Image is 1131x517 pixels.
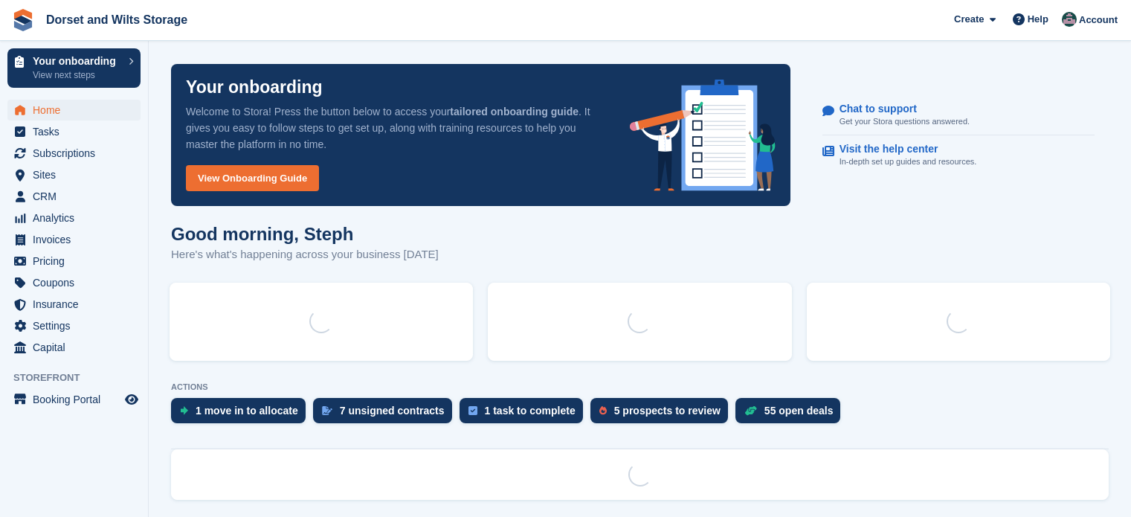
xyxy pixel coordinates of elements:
img: stora-icon-8386f47178a22dfd0bd8f6a31ec36ba5ce8667c1dd55bd0f319d3a0aa187defe.svg [12,9,34,31]
img: deal-1b604bf984904fb50ccaf53a9ad4b4a5d6e5aea283cecdc64d6e3604feb123c2.svg [744,405,757,416]
span: Booking Portal [33,389,122,410]
a: 5 prospects to review [590,398,735,431]
span: Home [33,100,122,121]
strong: tailored onboarding guide [450,106,579,118]
div: 5 prospects to review [614,405,721,417]
span: Subscriptions [33,143,122,164]
p: Your onboarding [186,79,323,96]
span: Settings [33,315,122,336]
p: Get your Stora questions answered. [840,115,970,128]
span: Coupons [33,272,122,293]
p: Visit the help center [840,143,965,155]
a: Chat to support Get your Stora questions answered. [822,95,1095,136]
span: Account [1079,13,1118,28]
a: menu [7,389,141,410]
span: Pricing [33,251,122,272]
span: Capital [33,337,122,358]
p: Chat to support [840,103,958,115]
div: 1 move in to allocate [196,405,298,417]
a: menu [7,208,141,228]
h1: Good morning, Steph [171,224,439,244]
a: 1 move in to allocate [171,398,313,431]
a: View Onboarding Guide [186,165,319,191]
a: menu [7,315,141,336]
div: 1 task to complete [485,405,576,417]
a: 1 task to complete [460,398,590,431]
a: 7 unsigned contracts [313,398,460,431]
p: Here's what's happening across your business [DATE] [171,246,439,263]
span: Tasks [33,121,122,142]
img: prospect-51fa495bee0391a8d652442698ab0144808aea92771e9ea1ae160a38d050c398.svg [599,406,607,415]
a: menu [7,294,141,315]
a: menu [7,143,141,164]
div: 55 open deals [764,405,834,417]
p: In-depth set up guides and resources. [840,155,977,168]
img: onboarding-info-6c161a55d2c0e0a8cae90662b2fe09162a5109e8cc188191df67fb4f79e88e88.svg [630,80,776,191]
a: 55 open deals [735,398,848,431]
span: Sites [33,164,122,185]
img: task-75834270c22a3079a89374b754ae025e5fb1db73e45f91037f5363f120a921f8.svg [468,406,477,415]
a: menu [7,229,141,250]
p: Welcome to Stora! Press the button below to access your . It gives you easy to follow steps to ge... [186,103,606,152]
a: menu [7,337,141,358]
a: menu [7,100,141,121]
a: menu [7,186,141,207]
a: Dorset and Wilts Storage [40,7,193,32]
span: Storefront [13,370,148,385]
a: Preview store [123,391,141,408]
p: ACTIONS [171,382,1109,392]
img: contract_signature_icon-13c848040528278c33f63329250d36e43548de30e8caae1d1a13099fd9432cc5.svg [322,406,332,415]
a: Your onboarding View next steps [7,48,141,88]
span: Create [954,12,984,27]
a: Visit the help center In-depth set up guides and resources. [822,135,1095,176]
span: Invoices [33,229,122,250]
img: Steph Chick [1062,12,1077,27]
img: move_ins_to_allocate_icon-fdf77a2bb77ea45bf5b3d319d69a93e2d87916cf1d5bf7949dd705db3b84f3ca.svg [180,406,188,415]
span: Help [1028,12,1048,27]
div: 7 unsigned contracts [340,405,445,417]
p: View next steps [33,68,121,82]
a: menu [7,164,141,185]
a: menu [7,251,141,272]
a: menu [7,121,141,142]
a: menu [7,272,141,293]
span: CRM [33,186,122,207]
p: Your onboarding [33,56,121,66]
span: Insurance [33,294,122,315]
span: Analytics [33,208,122,228]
